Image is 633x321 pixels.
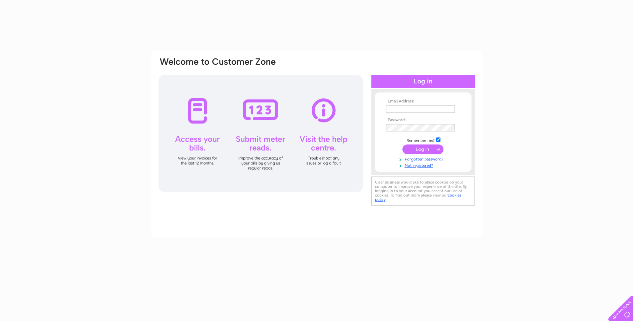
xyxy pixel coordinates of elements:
[386,162,462,168] a: Not registered?
[384,136,462,143] td: Remember me?
[384,99,462,104] th: Email Address:
[386,155,462,162] a: Forgotten password?
[402,144,443,154] input: Submit
[375,193,461,202] a: cookies policy
[371,177,475,206] div: Clear Business would like to place cookies on your computer to improve your experience of the sit...
[384,118,462,122] th: Password:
